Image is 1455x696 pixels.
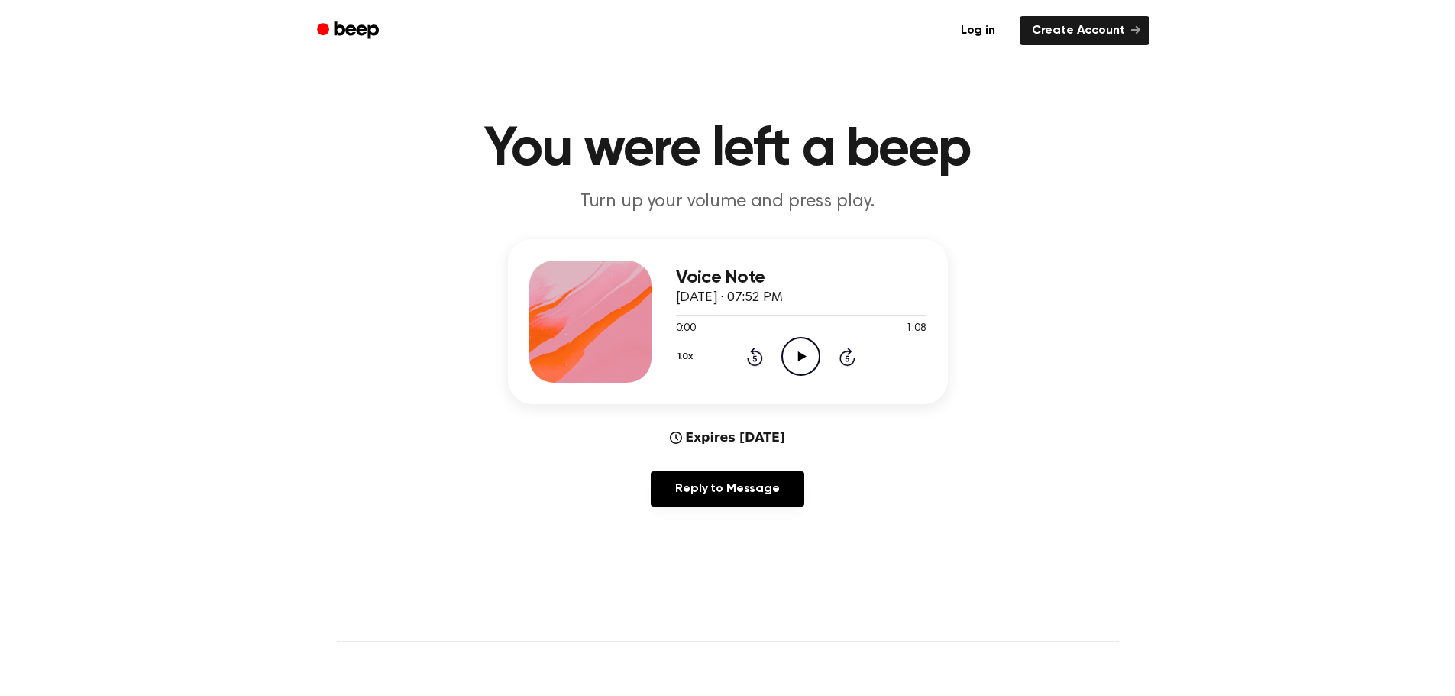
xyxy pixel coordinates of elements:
[906,321,926,337] span: 1:08
[670,429,785,447] div: Expires [DATE]
[1020,16,1149,45] a: Create Account
[651,471,803,507] a: Reply to Message
[306,16,393,46] a: Beep
[676,344,699,370] button: 1.0x
[337,122,1119,177] h1: You were left a beep
[676,291,783,305] span: [DATE] · 07:52 PM
[676,267,926,288] h3: Voice Note
[676,321,696,337] span: 0:00
[946,13,1010,48] a: Log in
[435,189,1021,215] p: Turn up your volume and press play.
